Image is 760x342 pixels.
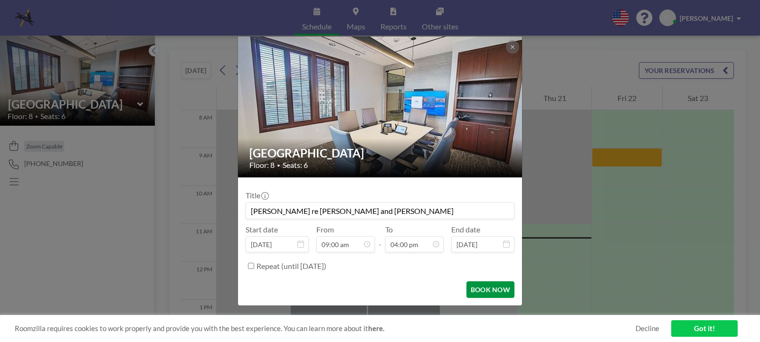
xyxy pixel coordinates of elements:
label: To [385,225,393,234]
span: Roomzilla requires cookies to work properly and provide you with the best experience. You can lea... [15,324,636,333]
span: • [277,162,280,169]
label: From [316,225,334,234]
span: Floor: 8 [249,160,275,170]
label: Start date [246,225,278,234]
span: Seats: 6 [283,160,308,170]
a: Got it! [671,320,738,337]
label: End date [451,225,480,234]
h2: [GEOGRAPHIC_DATA] [249,146,512,160]
label: Repeat (until [DATE]) [256,261,326,271]
a: here. [368,324,384,333]
a: Decline [636,324,659,333]
span: - [379,228,381,249]
label: Title [246,191,268,200]
input: Rena's reservation [246,203,514,219]
button: BOOK NOW [466,281,514,298]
